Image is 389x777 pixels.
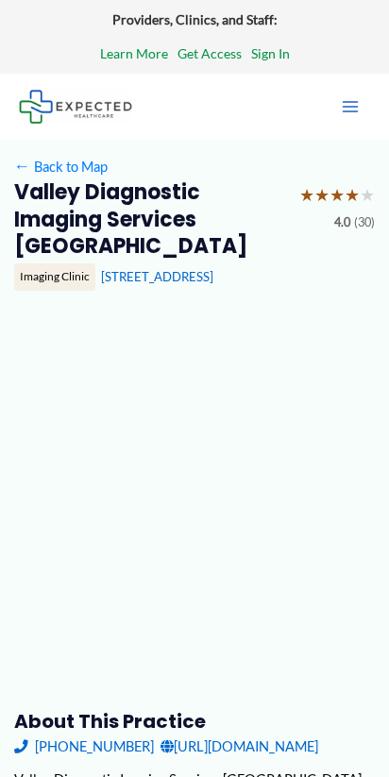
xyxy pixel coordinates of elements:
[360,179,375,211] span: ★
[345,179,360,211] span: ★
[101,269,213,284] a: [STREET_ADDRESS]
[354,211,375,234] span: (30)
[251,42,290,66] a: Sign In
[112,11,278,27] strong: Providers, Clinics, and Staff:
[314,179,330,211] span: ★
[14,734,154,759] a: [PHONE_NUMBER]
[14,179,286,260] h2: Valley Diagnostic Imaging Services [GEOGRAPHIC_DATA]
[14,154,108,179] a: ←Back to Map
[334,211,350,234] span: 4.0
[14,158,31,175] span: ←
[161,734,318,759] a: [URL][DOMAIN_NAME]
[330,87,370,127] button: Main menu toggle
[330,179,345,211] span: ★
[299,179,314,211] span: ★
[14,709,376,734] h3: About this practice
[19,90,132,123] img: Expected Healthcare Logo - side, dark font, small
[14,263,95,290] div: Imaging Clinic
[100,42,168,66] a: Learn More
[178,42,242,66] a: Get Access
